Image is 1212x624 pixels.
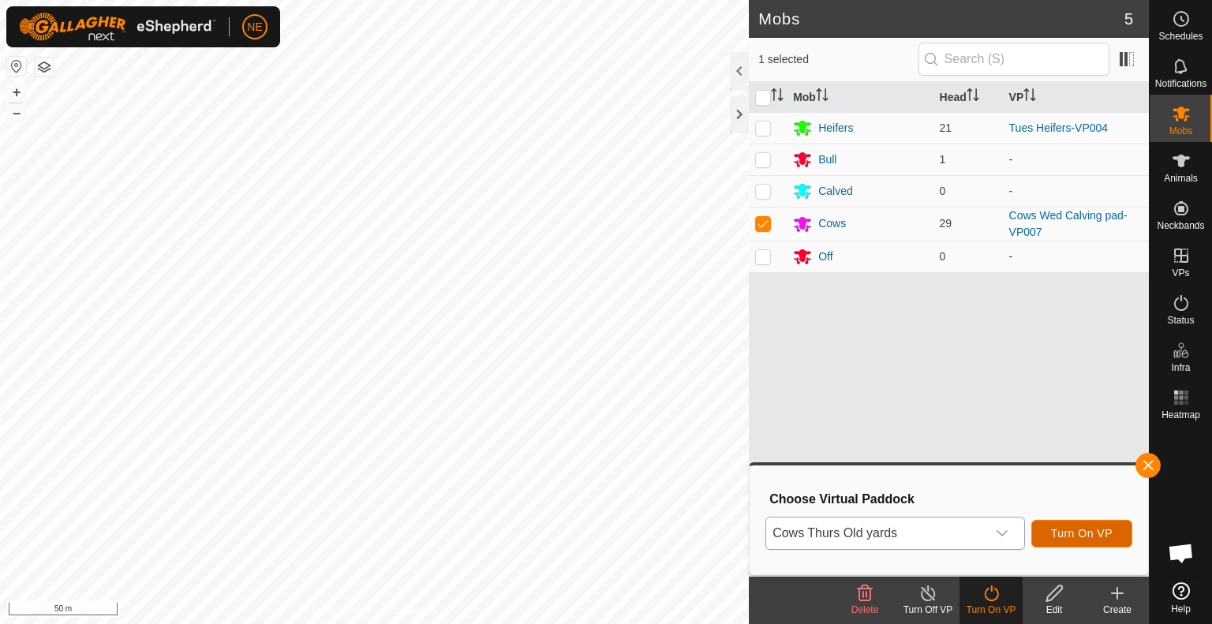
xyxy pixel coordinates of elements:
[247,19,262,35] span: NE
[1023,91,1036,103] p-sorticon: Activate to sort
[1155,79,1206,88] span: Notifications
[1009,209,1128,238] a: Cows Wed Calving pad-VP007
[940,121,952,134] span: 21
[940,185,946,197] span: 0
[896,603,959,617] div: Turn Off VP
[390,603,436,618] a: Contact Us
[1003,241,1149,272] td: -
[1003,144,1149,175] td: -
[940,217,952,230] span: 29
[7,83,26,102] button: +
[1158,529,1205,577] div: Open chat
[1009,121,1109,134] a: Tues Heifers-VP004
[1031,520,1132,547] button: Turn On VP
[1169,126,1192,136] span: Mobs
[818,215,846,232] div: Cows
[19,13,216,41] img: Gallagher Logo
[1023,603,1086,617] div: Edit
[787,82,933,113] th: Mob
[7,103,26,122] button: –
[918,43,1109,76] input: Search (S)
[1003,82,1149,113] th: VP
[1003,175,1149,207] td: -
[818,248,832,265] div: Off
[1164,174,1198,183] span: Animals
[1086,603,1149,617] div: Create
[35,58,54,77] button: Map Layers
[1150,576,1212,620] a: Help
[766,518,986,549] span: Cows Thurs Old yards
[933,82,1003,113] th: Head
[1051,527,1113,540] span: Turn On VP
[1171,363,1190,372] span: Infra
[1171,604,1191,614] span: Help
[816,91,829,103] p-sorticon: Activate to sort
[758,51,918,68] span: 1 selected
[758,9,1124,28] h2: Mobs
[1124,7,1133,31] span: 5
[818,151,836,168] div: Bull
[967,91,979,103] p-sorticon: Activate to sort
[818,120,853,136] div: Heifers
[1158,32,1203,41] span: Schedules
[1172,268,1189,278] span: VPs
[986,518,1018,549] div: dropdown trigger
[940,153,946,166] span: 1
[1161,410,1200,420] span: Heatmap
[940,250,946,263] span: 0
[1157,221,1204,230] span: Neckbands
[818,183,853,200] div: Calved
[1167,316,1194,325] span: Status
[7,57,26,76] button: Reset Map
[771,91,784,103] p-sorticon: Activate to sort
[769,491,1132,506] h3: Choose Virtual Paddock
[959,603,1023,617] div: Turn On VP
[851,604,879,615] span: Delete
[312,603,372,618] a: Privacy Policy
